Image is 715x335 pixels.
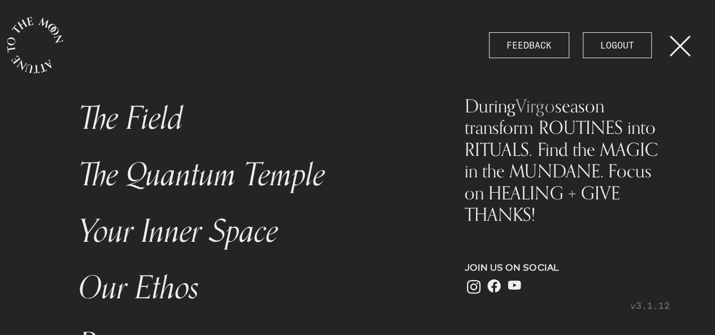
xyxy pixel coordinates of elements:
[465,261,670,275] p: JOIN US ON SOCIAL
[583,32,652,58] a: LOGOUT
[489,32,569,58] button: FEEDBACK
[72,90,430,147] a: The Field
[506,38,552,52] span: FEEDBACK
[465,95,670,225] div: During season transform ROUTINES into RITUALS. Find the MAGIC in the MUNDANE. Focus on HEALING + ...
[72,260,430,316] a: Our Ethos
[72,147,430,203] a: The Quantum Temple
[515,94,554,117] span: Virgo
[465,299,670,312] p: v3.1.12
[72,203,430,260] a: Your Inner Space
